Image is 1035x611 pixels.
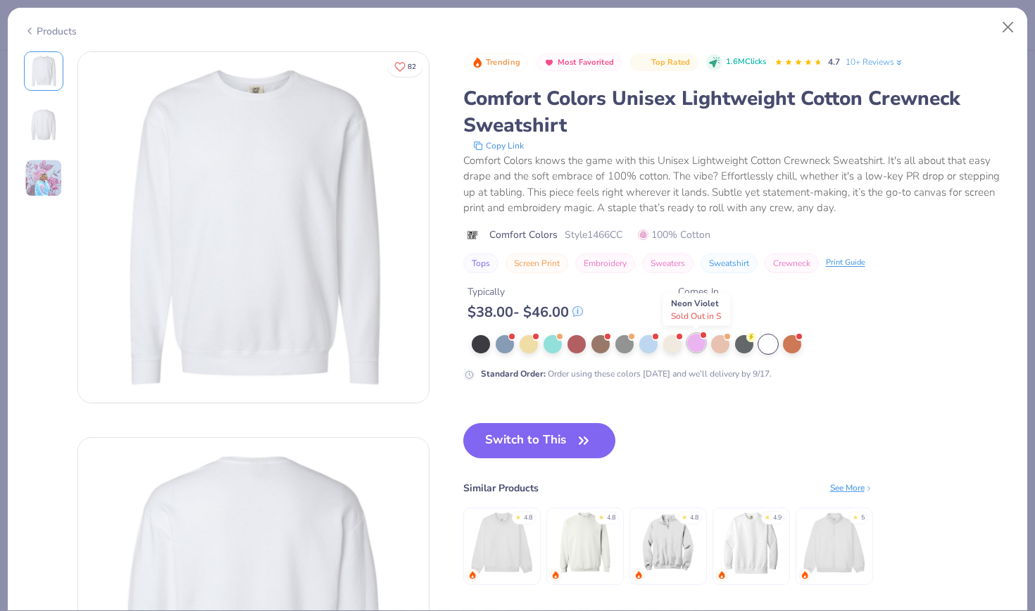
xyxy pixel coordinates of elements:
[468,303,583,321] div: $ 38.00 - $ 46.00
[27,108,61,141] img: Back
[463,229,482,241] img: brand logo
[463,423,616,458] button: Switch to This
[861,513,865,523] div: 5
[463,253,498,273] button: Tops
[607,513,615,523] div: 4.8
[388,56,422,77] button: Like
[468,571,477,579] img: trending.gif
[682,513,687,519] div: ★
[801,571,809,579] img: trending.gif
[544,57,555,68] img: Most Favorited sort
[634,571,643,579] img: trending.gif
[828,56,840,68] span: 4.7
[717,510,784,577] img: Comfort Colors Adult Crewneck Sweatshirt
[463,481,539,496] div: Similar Products
[773,513,782,523] div: 4.9
[765,513,770,519] div: ★
[489,227,558,242] span: Comfort Colors
[826,257,865,269] div: Print Guide
[551,571,560,579] img: trending.gif
[701,253,758,273] button: Sweatshirt
[830,481,873,494] div: See More
[634,510,701,577] img: Jerzees Nublend Quarter-Zip Cadet Collar Sweatshirt
[25,159,63,197] img: User generated content
[642,253,694,273] button: Sweaters
[678,284,726,299] div: Comes In
[575,253,635,273] button: Embroidery
[408,63,416,70] span: 82
[469,139,528,153] button: copy to clipboard
[481,368,546,379] strong: Standard Order :
[27,54,61,88] img: Front
[486,58,520,66] span: Trending
[853,513,858,519] div: ★
[468,510,535,577] img: Fresh Prints Denver Mock Neck Heavyweight Sweatshirt
[24,24,77,39] div: Products
[726,56,766,68] span: 1.6M Clicks
[468,284,583,299] div: Typically
[565,227,622,242] span: Style 1466CC
[995,14,1022,41] button: Close
[846,56,904,68] a: 10+ Reviews
[765,253,819,273] button: Crewneck
[472,57,483,68] img: Trending sort
[537,53,622,72] button: Badge Button
[78,52,429,403] img: Front
[558,58,614,66] span: Most Favorited
[774,51,822,74] div: 4.7 Stars
[637,57,648,68] img: Top Rated sort
[551,510,618,577] img: Gildan Adult Heavy Blend Adult 8 Oz. 50/50 Fleece Crew
[801,510,867,577] img: Fresh Prints Aspen Heavyweight Quarter-Zip
[663,294,731,326] div: Neon Violet
[630,53,698,72] button: Badge Button
[463,85,1012,139] div: Comfort Colors Unisex Lightweight Cotton Crewneck Sweatshirt
[515,513,521,519] div: ★
[465,53,528,72] button: Badge Button
[524,513,532,523] div: 4.8
[717,571,726,579] img: trending.gif
[690,513,698,523] div: 4.8
[598,513,604,519] div: ★
[481,367,772,380] div: Order using these colors [DATE] and we’ll delivery by 9/17.
[638,227,710,242] span: 100% Cotton
[651,58,691,66] span: Top Rated
[506,253,568,273] button: Screen Print
[463,153,1012,216] div: Comfort Colors knows the game with this Unisex Lightweight Cotton Crewneck Sweatshirt. It's all a...
[671,310,721,322] span: Sold Out in S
